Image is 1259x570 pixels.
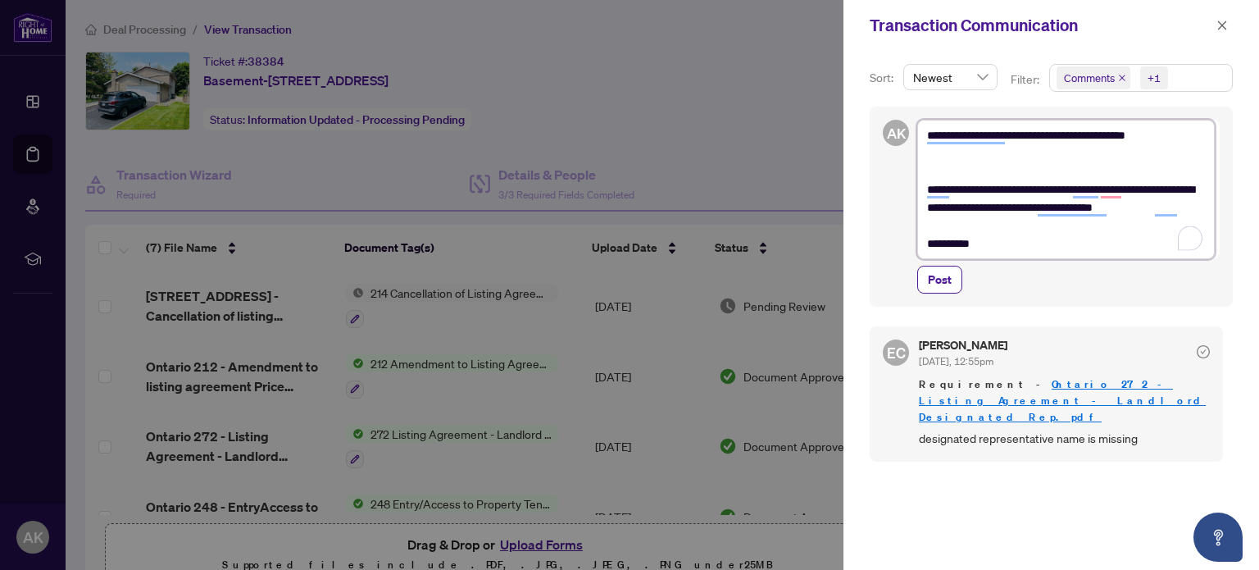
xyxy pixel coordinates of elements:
p: Sort: [870,69,897,87]
h5: [PERSON_NAME] [919,340,1007,351]
span: close [1118,74,1126,82]
span: designated representative name is missing [919,429,1210,448]
p: Filter: [1011,71,1042,89]
span: AK [886,122,906,144]
span: Comments [1064,70,1115,86]
div: Transaction Communication [870,13,1211,38]
span: Requirement - [919,376,1210,426]
span: close [1216,20,1228,31]
div: +1 [1148,70,1161,86]
button: Open asap [1193,513,1243,562]
span: Comments [1057,66,1130,89]
span: Newest [913,65,988,89]
span: Post [928,267,952,293]
span: check-circle [1197,345,1210,358]
span: [DATE], 12:55pm [919,355,993,367]
textarea: To enrich screen reader interactions, please activate Accessibility in Grammarly extension settings [917,120,1215,259]
span: EC [887,341,906,364]
button: Post [917,266,962,294]
a: Ontario 272 - Listing Agreement - Landlord Designated Rep.pdf [919,377,1206,424]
